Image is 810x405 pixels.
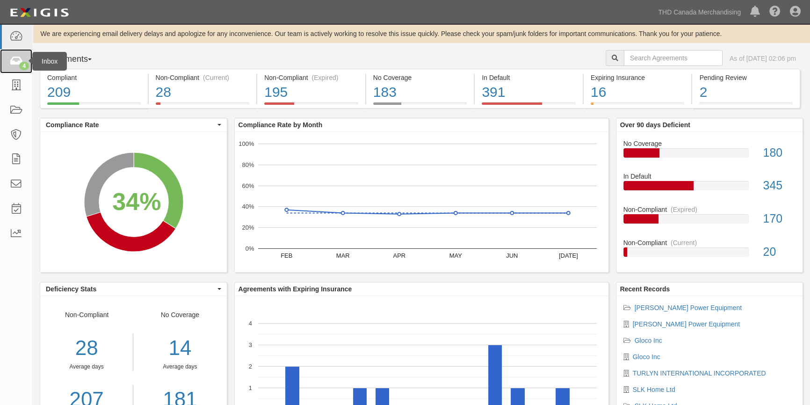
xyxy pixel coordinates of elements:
[239,285,352,293] b: Agreements with Expiring Insurance
[591,82,685,102] div: 16
[373,73,467,82] div: No Coverage
[671,238,697,247] div: (Current)
[620,121,690,129] b: Over 90 days Deficient
[32,52,67,71] div: Inbox
[616,205,803,214] div: Non-Compliant
[242,224,254,231] text: 20%
[692,102,800,110] a: Pending Review2
[756,210,803,227] div: 170
[140,363,219,371] div: Average days
[623,139,796,172] a: No Coverage180
[281,252,292,259] text: FEB
[235,132,608,272] svg: A chart.
[156,73,250,82] div: Non-Compliant (Current)
[149,102,257,110] a: Non-Compliant(Current)28
[40,363,133,371] div: Average days
[633,320,740,328] a: [PERSON_NAME] Power Equipment
[699,73,793,82] div: Pending Review
[239,140,254,147] text: 100%
[756,244,803,260] div: 20
[40,333,133,363] div: 28
[264,73,358,82] div: Non-Compliant (Expired)
[7,4,72,21] img: logo-5460c22ac91f19d4615b14bd174203de0afe785f0fc80cf4dbbc73dc1793850b.png
[616,139,803,148] div: No Coverage
[40,282,227,296] button: Deficiency Stats
[40,132,227,272] svg: A chart.
[653,3,745,22] a: THD Canada Merchandising
[769,7,781,18] i: Help Center - Complianz
[336,252,349,259] text: MAR
[633,369,766,377] a: TURLYN INTERNATIONAL INCORPORATED
[248,384,252,391] text: 1
[47,73,141,82] div: Compliant
[46,284,215,294] span: Deficiency Stats
[373,82,467,102] div: 183
[40,102,148,110] a: Compliant209
[633,353,660,361] a: Gloco Inc
[616,238,803,247] div: Non-Compliant
[506,252,518,259] text: JUN
[633,386,675,393] a: SLK Home Ltd
[33,29,810,38] div: We are experiencing email delivery delays and apologize for any inconvenience. Our team is active...
[756,145,803,161] div: 180
[312,73,339,82] div: (Expired)
[620,285,670,293] b: Recent Records
[482,73,576,82] div: In Default
[482,82,576,102] div: 391
[475,102,583,110] a: In Default391
[635,304,742,311] a: [PERSON_NAME] Power Equipment
[248,363,252,370] text: 2
[239,121,323,129] b: Compliance Rate by Month
[242,161,254,168] text: 80%
[623,172,796,205] a: In Default345
[242,203,254,210] text: 40%
[623,205,796,238] a: Non-Compliant(Expired)170
[19,62,29,70] div: 4
[756,177,803,194] div: 345
[623,238,796,264] a: Non-Compliant(Current)20
[558,252,578,259] text: [DATE]
[366,102,474,110] a: No Coverage183
[112,184,161,219] div: 34%
[393,252,405,259] text: APR
[47,82,141,102] div: 209
[264,82,358,102] div: 195
[449,252,462,259] text: MAY
[624,50,723,66] input: Search Agreements
[635,337,662,344] a: Gloco Inc
[616,172,803,181] div: In Default
[203,73,229,82] div: (Current)
[40,118,227,131] button: Compliance Rate
[40,50,110,69] button: Agreements
[242,182,254,189] text: 60%
[248,320,252,327] text: 4
[156,82,250,102] div: 28
[257,102,365,110] a: Non-Compliant(Expired)195
[245,245,254,252] text: 0%
[248,341,252,348] text: 3
[46,120,215,130] span: Compliance Rate
[591,73,685,82] div: Expiring Insurance
[140,333,219,363] div: 14
[699,82,793,102] div: 2
[671,205,697,214] div: (Expired)
[584,102,692,110] a: Expiring Insurance16
[730,54,796,63] div: As of [DATE] 02:06 pm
